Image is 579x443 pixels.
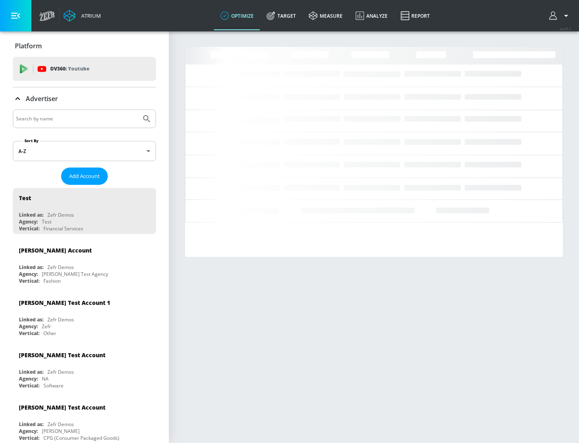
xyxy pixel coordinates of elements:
[42,218,51,225] div: Test
[19,351,105,359] div: [PERSON_NAME] Test Account
[560,27,571,31] span: v 4.25.2
[69,172,100,181] span: Add Account
[19,435,39,441] div: Vertical:
[47,264,74,271] div: Zefr Demos
[43,277,61,284] div: Fashion
[19,218,38,225] div: Agency:
[19,271,38,277] div: Agency:
[19,368,43,375] div: Linked as:
[78,12,101,19] div: Atrium
[19,428,38,435] div: Agency:
[302,1,349,30] a: measure
[64,10,101,22] a: Atrium
[13,188,156,234] div: TestLinked as:Zefr DemosAgency:TestVertical:Financial Services
[19,375,38,382] div: Agency:
[19,211,43,218] div: Linked as:
[26,94,58,103] p: Advertiser
[13,240,156,286] div: [PERSON_NAME] AccountLinked as:Zefr DemosAgency:[PERSON_NAME] Test AgencyVertical:Fashion
[23,138,40,143] label: Sort By
[394,1,436,30] a: Report
[19,246,92,254] div: [PERSON_NAME] Account
[19,194,31,202] div: Test
[19,277,39,284] div: Vertical:
[19,330,39,337] div: Vertical:
[42,375,49,382] div: NA
[15,41,42,50] p: Platform
[50,64,89,73] p: DV360:
[13,87,156,110] div: Advertiser
[19,404,105,411] div: [PERSON_NAME] Test Account
[43,382,64,389] div: Software
[214,1,260,30] a: optimize
[47,368,74,375] div: Zefr Demos
[19,421,43,428] div: Linked as:
[260,1,302,30] a: Target
[19,316,43,323] div: Linked as:
[13,35,156,57] div: Platform
[16,114,138,124] input: Search by name
[68,64,89,73] p: Youtube
[19,382,39,389] div: Vertical:
[47,211,74,218] div: Zefr Demos
[13,345,156,391] div: [PERSON_NAME] Test AccountLinked as:Zefr DemosAgency:NAVertical:Software
[43,330,56,337] div: Other
[47,316,74,323] div: Zefr Demos
[19,299,110,306] div: [PERSON_NAME] Test Account 1
[42,271,108,277] div: [PERSON_NAME] Test Agency
[13,141,156,161] div: A-Z
[19,225,39,232] div: Vertical:
[47,421,74,428] div: Zefr Demos
[42,428,80,435] div: [PERSON_NAME]
[13,293,156,339] div: [PERSON_NAME] Test Account 1Linked as:Zefr DemosAgency:ZefrVertical:Other
[13,57,156,81] div: DV360: Youtube
[43,225,83,232] div: Financial Services
[19,323,38,330] div: Agency:
[42,323,51,330] div: Zefr
[61,168,108,185] button: Add Account
[19,264,43,271] div: Linked as:
[43,435,119,441] div: CPG (Consumer Packaged Goods)
[349,1,394,30] a: Analyze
